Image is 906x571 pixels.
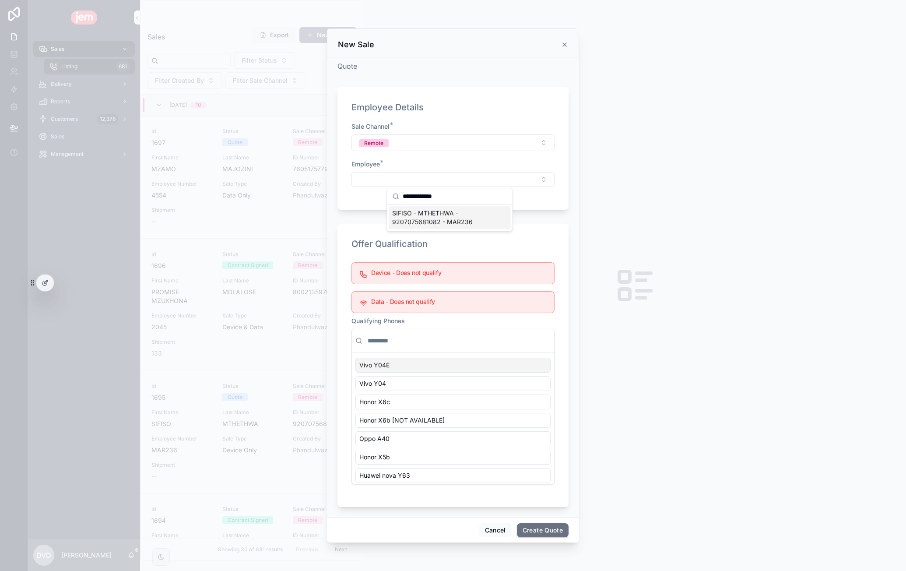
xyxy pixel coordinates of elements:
[359,379,386,388] span: Vivo Y04
[337,62,357,70] span: Quote
[392,209,496,226] span: SIFISO - MTHETHWA - 9207075681082 - MAR236
[371,270,547,276] h5: Device - Does not qualify
[351,238,428,250] h1: Offer Qualification
[371,299,547,305] h5: Data - Does not qualify
[351,134,555,151] button: Select Button
[351,101,424,113] h1: Employee Details
[351,160,380,168] span: Employee
[364,139,383,147] div: Remote
[387,204,512,231] div: Suggestions
[351,317,405,324] span: Qualifying Phones
[359,471,410,480] span: Huawei nova Y63
[359,361,390,370] span: Vivo Y04E
[359,453,390,462] span: Honor X5b
[351,123,390,130] span: Sale Channel
[517,523,569,537] button: Create Quote
[359,416,445,425] span: Honor X6b [NOT AVAILABLE]
[359,434,390,443] span: Oppo A40
[479,523,512,537] button: Cancel
[359,398,390,406] span: Honor X6c
[352,352,554,484] div: Suggestions
[351,172,555,187] button: Select Button
[338,39,374,50] h3: New Sale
